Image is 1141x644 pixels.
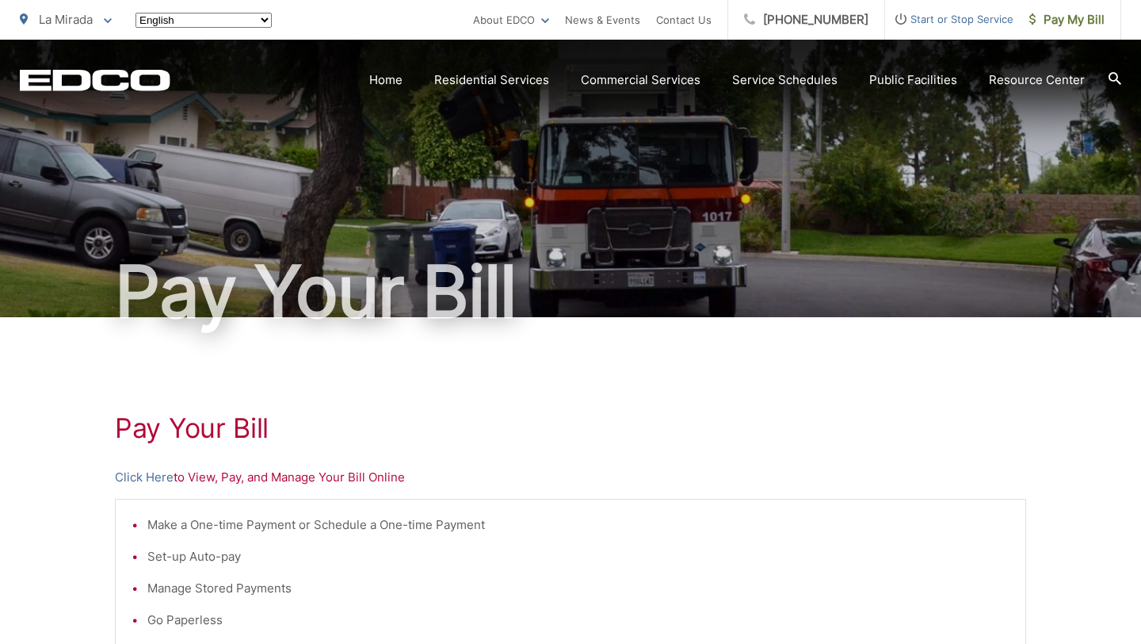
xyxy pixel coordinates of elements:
h1: Pay Your Bill [115,412,1026,444]
a: Commercial Services [581,71,700,90]
a: Resource Center [989,71,1085,90]
a: Contact Us [656,10,712,29]
li: Set-up Auto-pay [147,547,1009,566]
li: Make a One-time Payment or Schedule a One-time Payment [147,516,1009,535]
li: Manage Stored Payments [147,579,1009,598]
a: Service Schedules [732,71,838,90]
a: About EDCO [473,10,549,29]
a: Residential Services [434,71,549,90]
span: La Mirada [39,12,93,27]
h1: Pay Your Bill [20,252,1121,332]
a: Public Facilities [869,71,957,90]
span: Pay My Bill [1029,10,1105,29]
a: Click Here [115,468,174,487]
a: News & Events [565,10,640,29]
p: to View, Pay, and Manage Your Bill Online [115,468,1026,487]
a: EDCD logo. Return to the homepage. [20,69,170,91]
select: Select a language [135,13,272,28]
a: Home [369,71,403,90]
li: Go Paperless [147,611,1009,630]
